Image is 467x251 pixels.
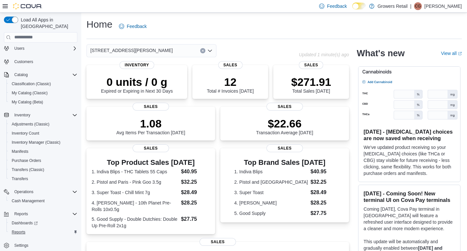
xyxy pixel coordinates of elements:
span: Transfers [12,176,28,181]
a: Classification (Classic) [9,80,54,88]
span: Cash Management [9,197,77,205]
button: Adjustments (Classic) [6,120,80,129]
svg: External link [458,52,462,56]
span: Manifests [12,149,28,154]
dd: $28.25 [310,199,335,207]
span: Sales [266,144,303,152]
dd: $27.75 [181,215,210,223]
button: Reports [12,210,31,218]
span: Manifests [9,148,77,155]
span: Inventory Manager (Classic) [9,139,77,146]
span: Users [14,46,24,51]
button: Inventory Manager (Classic) [6,138,80,147]
span: Sales [299,61,323,69]
button: Inventory Count [6,129,80,138]
a: Dashboards [6,218,80,228]
button: Transfers (Classic) [6,165,80,174]
a: Inventory Count [9,129,42,137]
p: 0 units / 0 g [101,75,173,88]
dd: $28.25 [181,199,210,207]
div: Christina Gallant [414,2,422,10]
span: Settings [12,241,77,249]
span: Purchase Orders [9,157,77,165]
span: Operations [12,188,77,196]
button: Catalog [12,71,30,79]
button: Inventory [12,111,33,119]
span: Inventory Count [12,131,39,136]
span: Inventory [120,61,154,69]
p: 1.08 [116,117,185,130]
a: Inventory Manager (Classic) [9,139,63,146]
dt: 3. Super Toast [234,189,308,196]
span: My Catalog (Beta) [9,98,77,106]
span: Dashboards [9,219,77,227]
p: Coming [DATE], Cova Pay terminal in [GEOGRAPHIC_DATA] will feature a refreshed user interface des... [364,206,455,232]
a: Purchase Orders [9,157,44,165]
button: My Catalog (Classic) [6,88,80,98]
p: | [410,2,411,10]
span: My Catalog (Classic) [12,90,48,96]
p: [PERSON_NAME] [424,2,462,10]
h3: Top Brand Sales [DATE] [234,159,335,166]
button: Users [1,44,80,53]
dd: $28.49 [181,189,210,196]
button: Customers [1,57,80,66]
dt: 4. [PERSON_NAME] - 10th Planet Pre-Rolls 10x0.5g [92,200,178,213]
span: Customers [12,58,77,66]
a: Dashboards [9,219,40,227]
span: Feedback [327,3,347,9]
p: Growers Retail [378,2,408,10]
a: Transfers [9,175,31,183]
span: Reports [12,230,25,235]
dd: $40.95 [310,168,335,176]
span: My Catalog (Classic) [9,89,77,97]
span: My Catalog (Beta) [12,99,43,105]
button: My Catalog (Beta) [6,98,80,107]
button: Operations [12,188,36,196]
img: Cova [13,3,42,9]
span: Transfers [9,175,77,183]
button: Classification (Classic) [6,79,80,88]
dt: 5. Good Supply - Double Dutchies: Double Up Pre-Roll 2x1g [92,216,178,229]
h1: Home [86,18,112,31]
div: Total # Invoices [DATE] [207,75,253,94]
span: Catalog [14,72,28,77]
span: Inventory Count [9,129,77,137]
a: My Catalog (Classic) [9,89,50,97]
div: Avg Items Per Transaction [DATE] [116,117,185,135]
div: Expired or Expiring in Next 30 Days [101,75,173,94]
button: Purchase Orders [6,156,80,165]
p: $22.66 [256,117,313,130]
span: Feedback [127,23,147,30]
span: Classification (Classic) [12,81,51,86]
dt: 5. Good Supply [234,210,308,217]
a: Manifests [9,148,31,155]
a: Transfers (Classic) [9,166,47,174]
h3: [DATE] - [MEDICAL_DATA] choices are now saved when receiving [364,128,455,141]
button: Operations [1,187,80,196]
span: Sales [218,61,242,69]
h3: Top Product Sales [DATE] [92,159,210,166]
p: $271.91 [291,75,331,88]
span: Inventory [14,112,30,118]
span: Settings [14,243,28,248]
div: Total Sales [DATE] [291,75,331,94]
span: Sales [266,103,303,111]
span: Reports [14,211,28,217]
span: Reports [12,210,77,218]
button: Manifests [6,147,80,156]
span: Classification (Classic) [9,80,77,88]
input: Dark Mode [352,3,366,9]
dt: 1. Indiva Blips [234,168,308,175]
button: Users [12,45,27,52]
dd: $32.25 [310,178,335,186]
button: Settings [1,241,80,250]
dt: 2. Pistol and Paris - Pink Goo 3.5g [92,179,178,185]
span: Adjustments (Classic) [12,122,49,127]
a: Settings [12,242,31,249]
p: We've updated product receiving so your [MEDICAL_DATA] choices (like THCa or CBG) stay visible fo... [364,144,455,177]
span: Users [12,45,77,52]
dd: $28.49 [310,189,335,196]
dt: 4. [PERSON_NAME] [234,200,308,206]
